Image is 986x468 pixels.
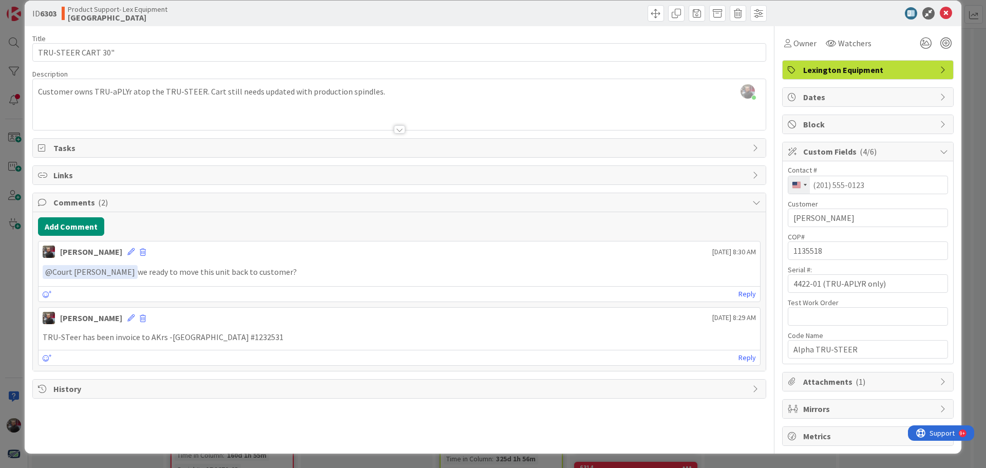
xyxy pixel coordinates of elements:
[32,7,56,20] span: ID
[40,8,56,18] b: 6303
[803,118,935,130] span: Block
[788,232,805,241] label: COP#
[803,430,935,442] span: Metrics
[803,376,935,388] span: Attachments
[38,86,761,98] p: Customer owns TRU-aPLYr atop the TRU-STEER. Cart still needs updated with production spindles.
[803,403,935,415] span: Mirrors
[741,84,755,99] img: cAarJfnbqud2aFXZZwJeSPJXAR6xMejm.jpg
[68,13,167,22] b: [GEOGRAPHIC_DATA]
[45,267,135,277] span: Court [PERSON_NAME]
[22,2,47,14] span: Support
[68,5,167,13] span: Product Support- Lex Equipment
[788,298,839,307] label: Test Work Order
[98,197,108,208] span: ( 2 )
[45,267,52,277] span: @
[52,4,57,12] div: 9+
[32,43,766,62] input: type card name here...
[803,64,935,76] span: Lexington Equipment
[43,246,55,258] img: JK
[738,288,756,301] a: Reply
[788,331,823,340] label: Code Name
[860,146,877,157] span: ( 4/6 )
[788,176,810,194] button: Selected country
[856,377,865,387] span: ( 1 )
[838,37,871,49] span: Watchers
[53,169,747,181] span: Links
[43,331,756,343] p: TRU-STeer has been invoice to AKrs -[GEOGRAPHIC_DATA] #1232531
[712,312,756,323] span: [DATE] 8:29 AM
[32,69,68,79] span: Description
[60,312,122,324] div: [PERSON_NAME]
[60,246,122,258] div: [PERSON_NAME]
[803,91,935,103] span: Dates
[803,145,935,158] span: Custom Fields
[712,247,756,257] span: [DATE] 8:30 AM
[738,351,756,364] a: Reply
[788,199,818,209] label: Customer
[788,176,948,194] input: (201) 555-0123
[53,142,747,154] span: Tasks
[788,265,812,274] label: Serial #:
[38,217,104,236] button: Add Comment
[43,265,756,279] p: we ready to move this unit back to customer?
[53,196,747,209] span: Comments
[793,37,817,49] span: Owner
[32,34,46,43] label: Title
[53,383,747,395] span: History
[43,312,55,324] img: JK
[788,166,948,174] div: Contact #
